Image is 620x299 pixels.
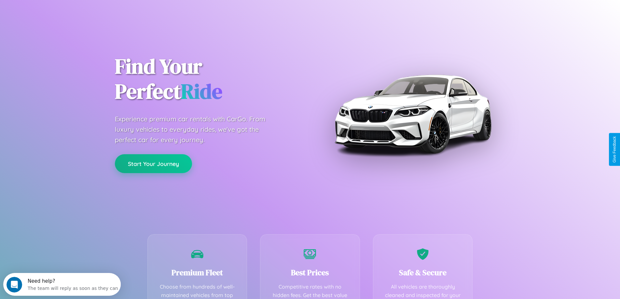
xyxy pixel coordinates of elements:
div: The team will reply as soon as they can [24,11,115,18]
h3: Premium Fleet [158,267,237,278]
h3: Safe & Secure [383,267,463,278]
div: Open Intercom Messenger [3,3,121,20]
button: Start Your Journey [115,154,192,173]
h1: Find Your Perfect [115,54,300,104]
div: Give Feedback [612,136,617,163]
iframe: Intercom live chat [7,277,22,292]
h3: Best Prices [270,267,350,278]
img: Premium BMW car rental vehicle [331,33,494,195]
iframe: Intercom live chat discovery launcher [3,273,121,296]
span: Ride [181,77,222,105]
div: Need help? [24,6,115,11]
p: Experience premium car rentals with CarGo. From luxury vehicles to everyday rides, we've got the ... [115,114,278,145]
